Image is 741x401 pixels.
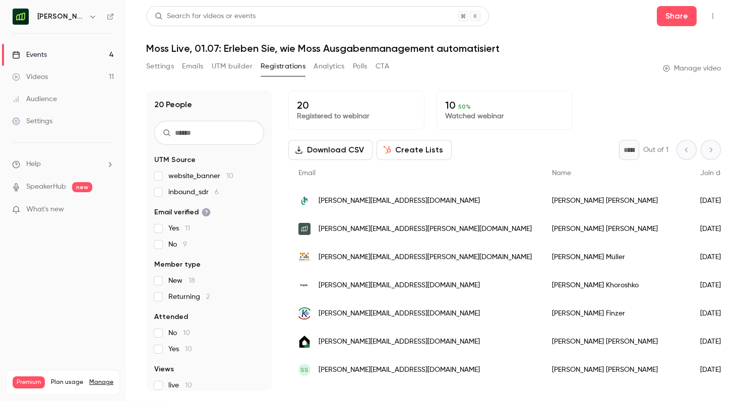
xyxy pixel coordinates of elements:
[37,12,85,22] h6: [PERSON_NAME] [GEOGRAPHIC_DATA]
[657,6,697,26] button: Share
[102,205,114,214] iframe: Noticeable Trigger
[26,159,41,170] span: Help
[319,252,532,263] span: [PERSON_NAME][EMAIL_ADDRESS][PERSON_NAME][DOMAIN_NAME]
[146,58,174,74] button: Settings
[154,260,201,270] span: Member type
[542,299,690,328] div: [PERSON_NAME] Finzer
[700,170,731,177] span: Join date
[154,364,174,374] span: Views
[226,173,233,180] span: 10
[445,111,564,121] p: Watched webinar
[51,378,83,386] span: Plan usage
[377,140,452,160] button: Create Lists
[298,251,311,263] img: tracetronic.de
[154,312,188,322] span: Attended
[300,365,308,374] span: SS
[168,187,219,197] span: inbound_sdr
[353,58,367,74] button: Polls
[542,328,690,356] div: [PERSON_NAME] [PERSON_NAME]
[297,99,416,111] p: 20
[185,346,192,353] span: 10
[154,207,211,217] span: Email verified
[298,170,316,177] span: Email
[154,155,196,165] span: UTM Source
[168,223,190,233] span: Yes
[13,9,29,25] img: Moss Deutschland
[212,58,253,74] button: UTM builder
[155,11,256,22] div: Search for videos or events
[298,195,311,207] img: ueberleben.org
[458,103,471,110] span: 50 %
[168,380,192,390] span: live
[261,58,305,74] button: Registrations
[552,170,571,177] span: Name
[319,280,480,291] span: [PERSON_NAME][EMAIL_ADDRESS][DOMAIN_NAME]
[168,276,195,286] span: New
[542,187,690,215] div: [PERSON_NAME] [PERSON_NAME]
[183,241,187,248] span: 9
[298,307,311,319] img: kratschmayer.de
[298,279,311,291] img: enpal.de
[445,99,564,111] p: 10
[13,376,45,388] span: Premium
[319,224,532,234] span: [PERSON_NAME][EMAIL_ADDRESS][PERSON_NAME][DOMAIN_NAME]
[12,50,47,60] div: Events
[26,204,64,215] span: What's new
[72,182,92,192] span: new
[168,171,233,181] span: website_banner
[12,116,52,126] div: Settings
[168,344,192,354] span: Yes
[297,111,416,121] p: Registered to webinar
[189,277,195,284] span: 18
[542,356,690,384] div: [PERSON_NAME] [PERSON_NAME]
[185,382,192,389] span: 10
[168,292,210,302] span: Returning
[12,159,114,170] li: help-dropdown-opener
[314,58,345,74] button: Analytics
[154,99,192,111] h1: 20 People
[663,63,721,73] a: Manage video
[319,196,480,206] span: [PERSON_NAME][EMAIL_ADDRESS][DOMAIN_NAME]
[643,145,668,155] p: Out of 1
[12,72,48,82] div: Videos
[168,328,190,338] span: No
[542,271,690,299] div: [PERSON_NAME] Khoroshko
[319,337,480,347] span: [PERSON_NAME][EMAIL_ADDRESS][DOMAIN_NAME]
[319,308,480,319] span: [PERSON_NAME][EMAIL_ADDRESS][DOMAIN_NAME]
[542,243,690,271] div: [PERSON_NAME] Müller
[319,365,480,375] span: [PERSON_NAME][EMAIL_ADDRESS][DOMAIN_NAME]
[185,225,190,232] span: 11
[26,182,66,192] a: SpeakerHub
[288,140,373,160] button: Download CSV
[542,215,690,243] div: [PERSON_NAME] [PERSON_NAME]
[182,58,203,74] button: Emails
[12,94,57,104] div: Audience
[206,293,210,300] span: 2
[298,223,311,235] img: getmoss.com
[146,42,721,54] h1: Moss Live, 01.07: Erleben Sie, wie Moss Ausgabenmanagement automatisiert
[183,330,190,337] span: 10
[298,336,311,348] img: rebuild-now.com
[168,239,187,250] span: No
[215,189,219,196] span: 6
[376,58,389,74] button: CTA
[89,378,113,386] a: Manage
